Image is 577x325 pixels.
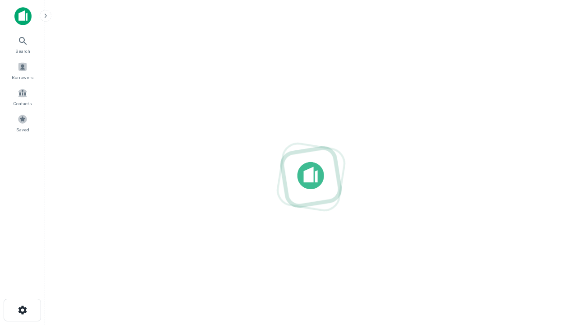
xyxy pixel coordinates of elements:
a: Borrowers [3,58,42,83]
span: Saved [16,126,29,133]
img: capitalize-icon.png [14,7,32,25]
a: Saved [3,111,42,135]
span: Contacts [14,100,32,107]
iframe: Chat Widget [532,224,577,267]
span: Search [15,47,30,55]
a: Contacts [3,84,42,109]
span: Borrowers [12,74,33,81]
a: Search [3,32,42,56]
